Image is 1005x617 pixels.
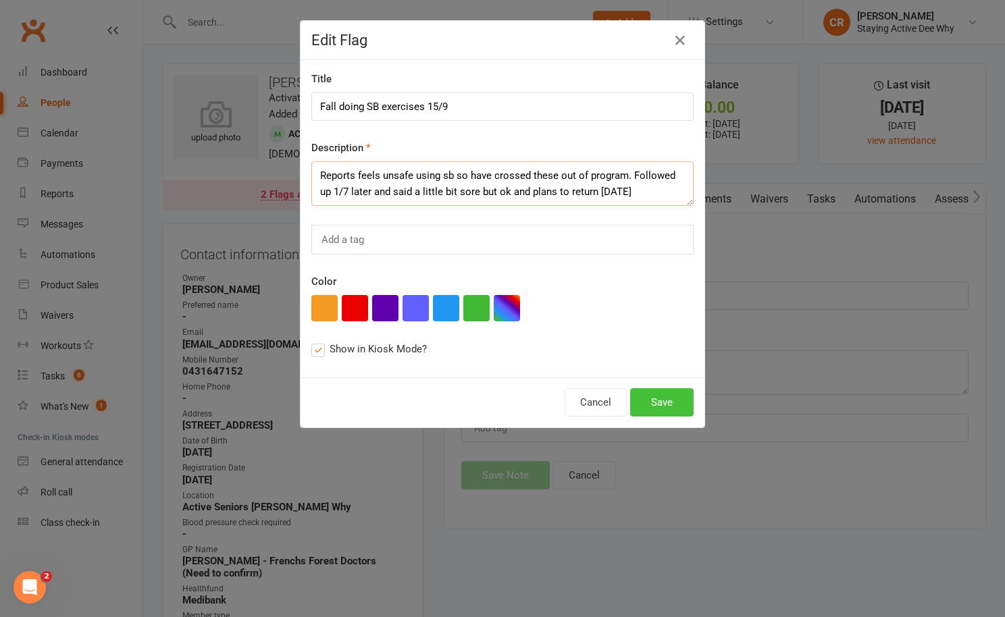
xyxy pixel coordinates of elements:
button: Cancel [565,388,627,417]
label: Color [311,273,336,290]
input: Add a tag [320,231,368,248]
h4: Edit Flag [311,32,694,49]
button: Save [630,388,694,417]
span: 2 [41,571,52,582]
label: Description [311,140,371,156]
label: Title [311,71,332,87]
button: Close [669,30,691,51]
iframe: Intercom live chat [14,571,46,603]
span: Show in Kiosk Mode? [330,341,427,355]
